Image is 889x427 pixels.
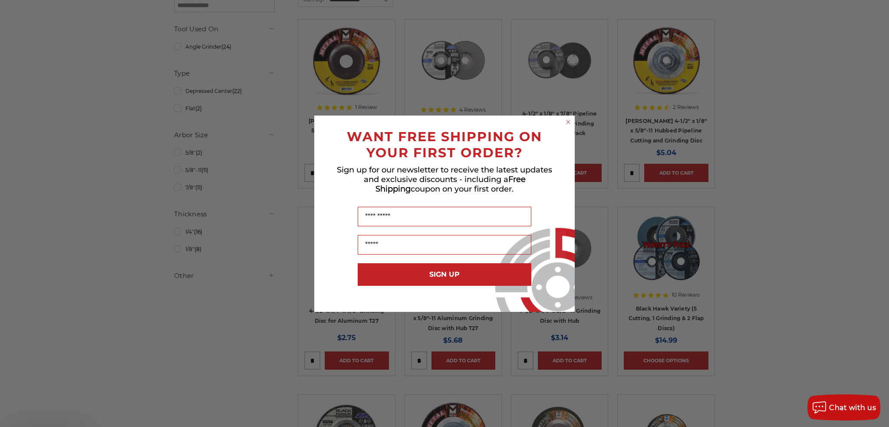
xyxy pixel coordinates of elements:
span: Free Shipping [375,175,526,194]
button: Chat with us [807,394,880,420]
button: SIGN UP [358,263,531,286]
span: WANT FREE SHIPPING ON YOUR FIRST ORDER? [347,129,542,161]
span: Chat with us [829,404,876,412]
button: Close dialog [564,118,573,126]
span: Sign up for our newsletter to receive the latest updates and exclusive discounts - including a co... [337,165,552,194]
input: Email [358,235,531,255]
